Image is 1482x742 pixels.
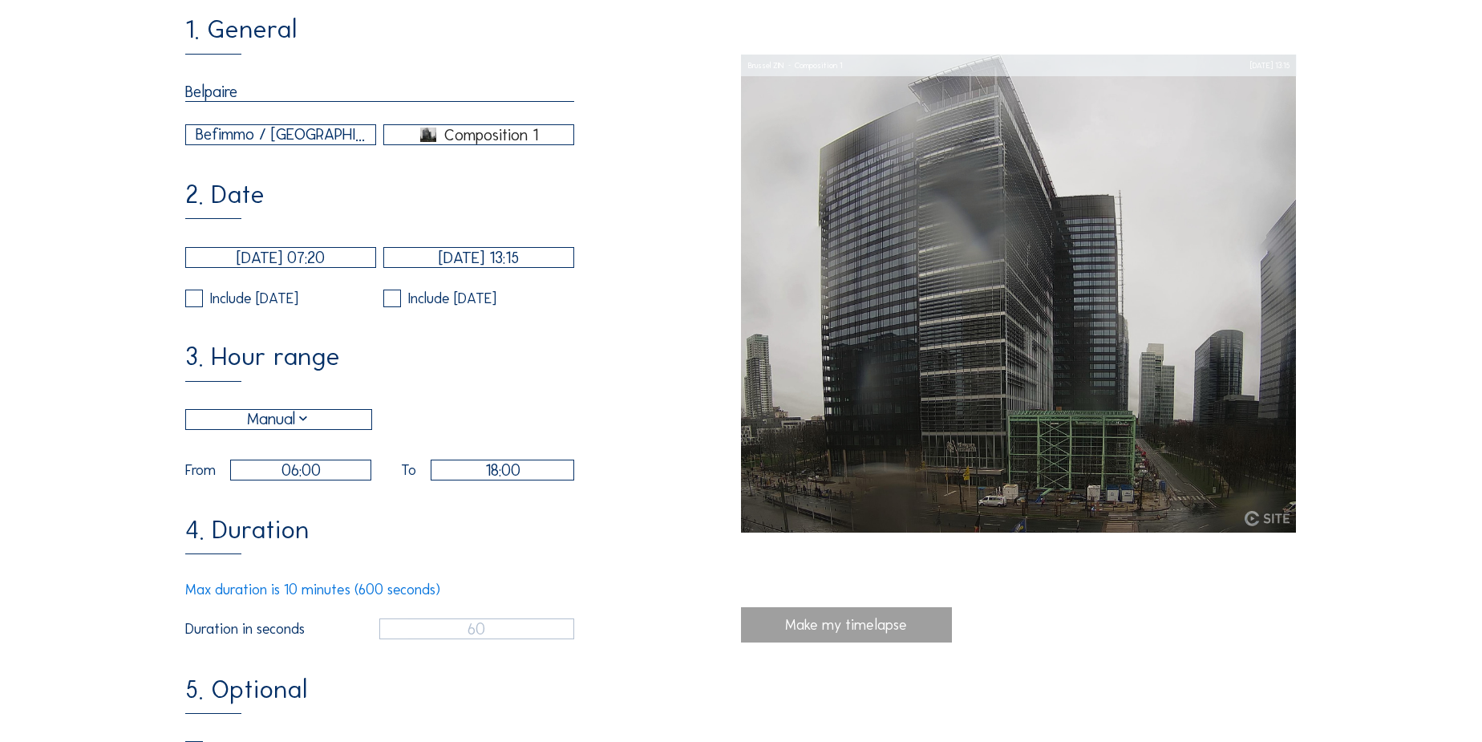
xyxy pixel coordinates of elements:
div: Manual [247,407,311,432]
div: 2. Date [185,182,265,219]
div: 3. Hour range [185,344,340,381]
div: Befimmo / [GEOGRAPHIC_DATA] ZIN [186,125,375,144]
div: Include [DATE] [210,291,298,306]
div: [DATE] 13:15 [1250,55,1290,77]
div: Befimmo / [GEOGRAPHIC_DATA] ZIN [196,123,366,147]
div: 1. General [185,17,297,54]
input: Start date [185,247,376,268]
div: Include [DATE] [408,291,496,306]
img: C-Site Logo [1245,511,1289,526]
img: selected_image_264 [420,128,437,142]
img: Image [741,55,1297,533]
input: Name [185,82,574,102]
div: Composition 1 [784,55,842,77]
div: Max duration is 10 minutes (600 seconds) [185,582,574,597]
input: End date [383,247,574,268]
label: To [401,463,416,477]
div: Composition 1 [444,128,538,142]
div: selected_image_264Composition 1 [384,125,573,144]
div: 4. Duration [185,517,309,554]
div: 5. Optional [185,677,307,714]
label: Duration in seconds [185,622,379,636]
div: Brussel ZIN [748,55,784,77]
label: From [185,463,216,477]
div: Manual [186,410,371,429]
div: Make my timelapse [741,607,952,642]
